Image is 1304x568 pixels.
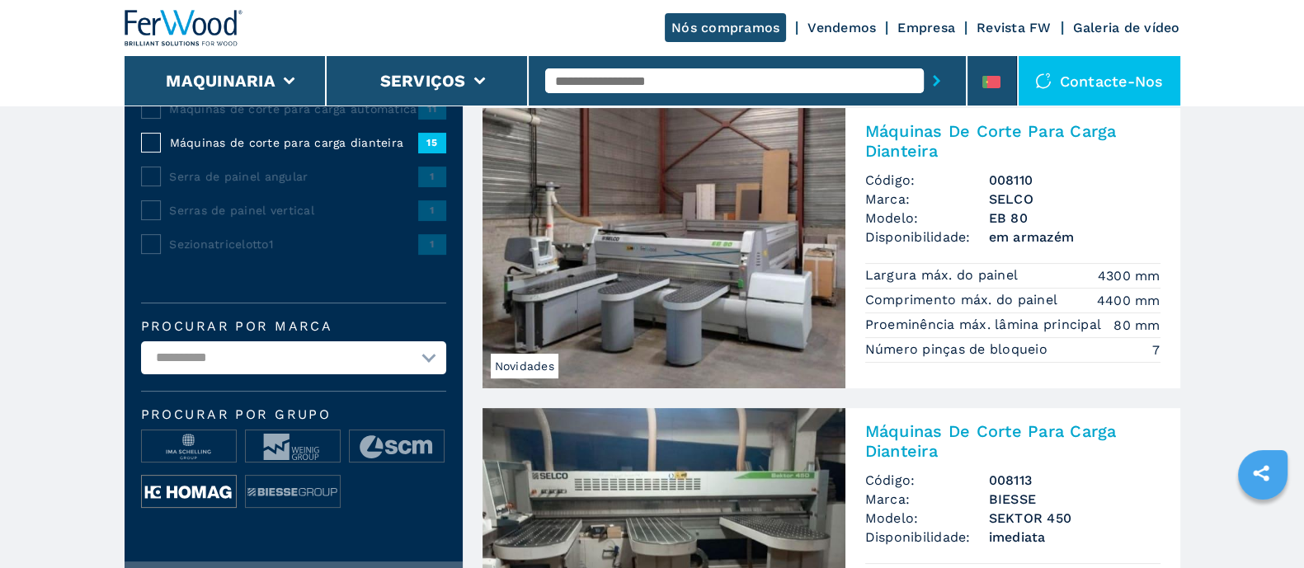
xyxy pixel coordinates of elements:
h2: Máquinas De Corte Para Carga Dianteira [865,421,1160,461]
img: image [142,476,236,509]
span: Marca: [865,190,989,209]
h2: Máquinas De Corte Para Carga Dianteira [865,121,1160,161]
span: 1 [418,167,446,186]
h3: SEKTOR 450 [989,509,1160,528]
span: Marca: [865,490,989,509]
p: Proeminência máx. lâmina principal [865,316,1106,334]
p: Largura máx. do painel [865,266,1023,284]
span: Sezionatricelotto1 [169,236,417,252]
a: Máquinas De Corte Para Carga Dianteira SELCO EB 80NovidadesMáquinas De Corte Para Carga Dianteira... [483,108,1180,388]
span: Procurar por grupo [141,408,446,421]
img: image [246,476,340,509]
span: Serra de painel angular [169,168,417,185]
h3: 008110 [989,171,1160,190]
h3: EB 80 [989,209,1160,228]
h3: SELCO [989,190,1160,209]
img: image [350,430,444,463]
a: Revista FW [977,20,1052,35]
img: image [246,430,340,463]
button: Maquinaria [166,71,275,91]
em: 4300 mm [1098,266,1160,285]
span: Novidades [491,354,558,378]
span: 11 [418,99,446,119]
img: Máquinas De Corte Para Carga Dianteira SELCO EB 80 [483,108,845,388]
span: 15 [418,133,446,153]
span: Disponibilidade: [865,228,989,246]
a: Galeria de vídeo [1073,20,1180,35]
div: Contacte-nos [1019,56,1180,106]
span: imediata [989,528,1160,547]
a: sharethis [1240,453,1282,494]
span: Máquinas de corte para carga dianteira [169,134,417,151]
em: 7 [1152,340,1160,359]
span: Código: [865,171,989,190]
em: 4400 mm [1097,291,1160,310]
em: 80 mm [1113,316,1160,335]
a: Nós compramos [665,13,786,42]
h3: BIESSE [989,490,1160,509]
img: Contacte-nos [1035,73,1052,89]
a: Vendemos [807,20,876,35]
a: Empresa [897,20,955,35]
img: Ferwood [125,10,243,46]
span: Modelo: [865,209,989,228]
span: Modelo: [865,509,989,528]
p: Número pinças de bloqueio [865,340,1052,359]
span: Código: [865,471,989,490]
label: Procurar por marca [141,320,446,333]
span: Máquinas de corte para carga automática [169,101,417,117]
img: image [142,430,236,463]
span: 1 [418,200,446,220]
button: Serviços [380,71,466,91]
p: Comprimento máx. do painel [865,291,1062,309]
span: Serras de painel vertical [169,202,417,218]
button: submit-button [924,62,949,100]
span: em armazém [989,228,1160,246]
span: Disponibilidade: [865,528,989,547]
h3: 008113 [989,471,1160,490]
span: 1 [418,234,446,254]
iframe: Chat [1234,494,1292,556]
